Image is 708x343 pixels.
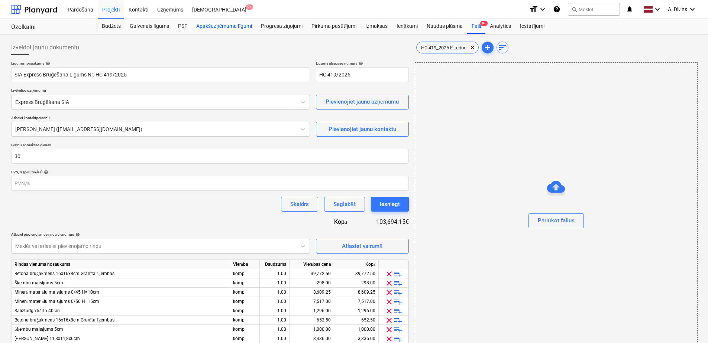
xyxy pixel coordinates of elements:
[292,325,331,334] div: 1,000.00
[230,297,260,306] div: kompl
[316,95,409,110] button: Pievienojiet jaunu uzņēmumu
[125,19,174,34] a: Galvenais līgums
[14,280,63,285] span: Šķembu maisījums 5cm
[568,3,620,16] button: Meklēt
[468,43,477,52] span: clear
[359,218,409,226] div: 103,694.15€
[263,316,286,325] div: 1.00
[333,199,355,209] div: Saglabāt
[316,67,409,82] input: Atsauces numurs
[14,299,99,304] span: Minerālmateriālu maisījums 0/56 H=15cm
[312,218,359,226] div: Kopā
[467,19,485,34] a: Faili9+
[422,19,468,34] a: Naudas plūsma
[671,307,708,343] iframe: Chat Widget
[653,5,662,14] i: keyboard_arrow_down
[14,336,80,341] span: Betona bruģakmens 11,8x11,8x6cm
[385,297,394,306] span: clear
[307,19,361,34] a: Pirkuma pasūtījumi
[416,42,479,53] div: HC 419_2025 E...edoc
[281,197,318,212] button: Skaidrs
[326,97,399,107] div: Pievienojiet jaunu uzņēmumu
[538,216,575,225] div: Pārlūkot failus
[334,260,379,269] div: Kopā
[11,232,310,237] div: Atlasiet pievienojamos rindu vienumus
[571,6,577,12] span: search
[11,149,409,164] input: Rēķinu apmaksas dienas
[538,5,547,14] i: keyboard_arrow_down
[230,278,260,288] div: kompl
[11,176,409,191] input: PVN,%
[11,23,88,31] div: Ozolkalni
[337,325,375,334] div: 1,000.00
[12,260,230,269] div: Rindas vienuma nosaukums
[260,260,290,269] div: Daudzums
[11,43,79,52] span: Izveidot jaunu dokumentu
[467,19,485,34] div: Faili
[392,19,422,34] a: Ienākumi
[230,269,260,278] div: kompl
[394,297,403,306] span: playlist_add
[11,170,409,174] div: PVN, % (pēc izvēles)
[385,316,394,325] span: clear
[361,19,392,34] a: Izmaksas
[14,327,63,332] span: Šķembu maisījums 5cm
[74,232,80,237] span: help
[394,316,403,325] span: playlist_add
[553,5,560,14] i: Zināšanu pamats
[11,61,310,66] div: Līguma nosaukums
[324,197,365,212] button: Saglabāt
[385,307,394,316] span: clear
[42,170,48,174] span: help
[394,269,403,278] span: playlist_add
[292,288,331,297] div: 8,609.25
[230,306,260,316] div: kompl
[337,316,375,325] div: 652.50
[11,67,310,82] input: Dokumenta nosaukums
[263,269,286,278] div: 1.00
[337,297,375,306] div: 7,517.00
[11,115,310,122] p: Atlasiet kontaktpersonu
[11,88,310,94] p: Izvēlieties uzņēmumu
[97,19,125,34] a: Budžets
[263,297,286,306] div: 1.00
[417,45,471,50] span: HC 419_2025 E...edoc
[316,239,409,254] button: Atlasiet vairumā
[485,19,515,34] a: Analytics
[394,307,403,316] span: playlist_add
[263,288,286,297] div: 1.00
[192,19,256,34] a: Apakšuzņēmuma līgumi
[515,19,549,34] a: Iestatījumi
[626,5,633,14] i: notifications
[316,61,409,66] div: Līguma atsauces numurs
[230,260,260,269] div: Vienība
[11,143,409,149] p: Rēķinu apmaksas dienas
[14,308,60,313] span: Salizturīga kārta 40cm
[290,199,309,209] div: Skaidrs
[337,269,375,278] div: 39,772.50
[263,325,286,334] div: 1.00
[174,19,192,34] a: PSF
[263,278,286,288] div: 1.00
[292,278,331,288] div: 298.00
[230,316,260,325] div: kompl
[483,43,492,52] span: add
[316,122,409,137] button: Pievienojiet jaunu kontaktu
[337,288,375,297] div: 8,609.25
[329,124,396,134] div: Pievienojiet jaunu kontaktu
[528,213,584,228] button: Pārlūkot failus
[394,288,403,297] span: playlist_add
[263,306,286,316] div: 1.00
[337,306,375,316] div: 1,296.00
[290,260,334,269] div: Vienības cena
[342,241,382,251] div: Atlasiet vairumā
